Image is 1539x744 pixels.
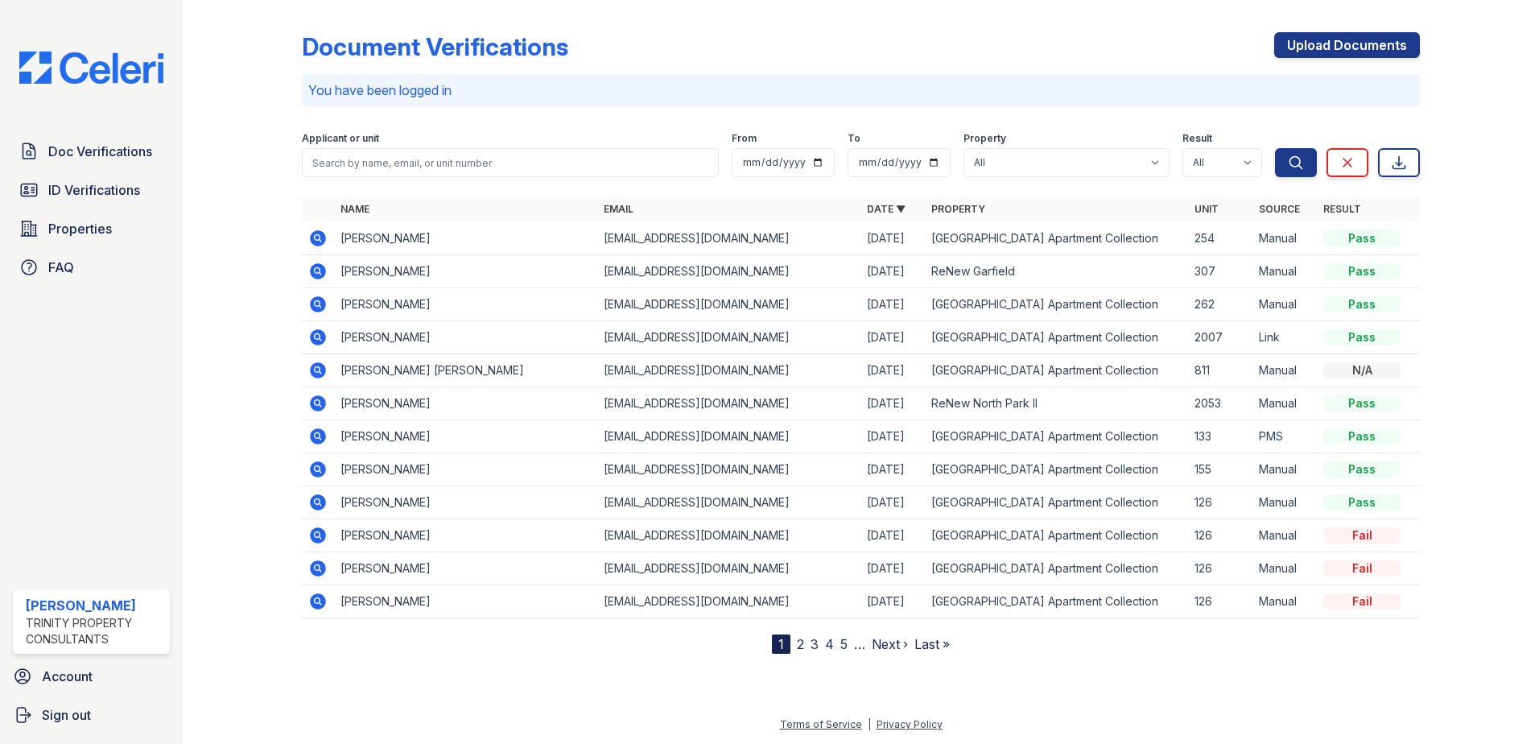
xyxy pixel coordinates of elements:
td: ReNew North Park II [925,387,1188,420]
div: Pass [1323,329,1401,345]
div: 1 [772,634,790,654]
span: ID Verifications [48,180,140,200]
td: [DATE] [860,255,925,288]
td: [GEOGRAPHIC_DATA] Apartment Collection [925,552,1188,585]
a: Doc Verifications [13,135,170,167]
a: 4 [825,636,834,652]
td: [PERSON_NAME] [PERSON_NAME] [334,354,597,387]
label: From [732,132,757,145]
span: Account [42,667,93,686]
td: Manual [1252,222,1317,255]
label: Result [1182,132,1212,145]
td: 155 [1188,453,1252,486]
td: [GEOGRAPHIC_DATA] Apartment Collection [925,321,1188,354]
label: Property [963,132,1006,145]
td: [DATE] [860,222,925,255]
a: Sign out [6,699,176,731]
td: [DATE] [860,519,925,552]
td: [GEOGRAPHIC_DATA] Apartment Collection [925,585,1188,618]
div: [PERSON_NAME] [26,596,163,615]
a: FAQ [13,251,170,283]
td: ReNew Garfield [925,255,1188,288]
td: [GEOGRAPHIC_DATA] Apartment Collection [925,453,1188,486]
img: CE_Logo_Blue-a8612792a0a2168367f1c8372b55b34899dd931a85d93a1a3d3e32e68fde9ad4.png [6,52,176,84]
div: | [868,718,871,730]
td: [EMAIL_ADDRESS][DOMAIN_NAME] [597,387,860,420]
td: Manual [1252,585,1317,618]
span: Sign out [42,705,91,725]
td: [EMAIL_ADDRESS][DOMAIN_NAME] [597,420,860,453]
span: Doc Verifications [48,142,152,161]
div: Pass [1323,230,1401,246]
td: [PERSON_NAME] [334,552,597,585]
td: [GEOGRAPHIC_DATA] Apartment Collection [925,288,1188,321]
div: N/A [1323,362,1401,378]
td: 126 [1188,486,1252,519]
td: [EMAIL_ADDRESS][DOMAIN_NAME] [597,222,860,255]
td: 2007 [1188,321,1252,354]
div: Pass [1323,296,1401,312]
td: [GEOGRAPHIC_DATA] Apartment Collection [925,420,1188,453]
td: [EMAIL_ADDRESS][DOMAIN_NAME] [597,321,860,354]
td: 811 [1188,354,1252,387]
td: 307 [1188,255,1252,288]
a: 3 [811,636,819,652]
td: [DATE] [860,321,925,354]
td: [GEOGRAPHIC_DATA] Apartment Collection [925,486,1188,519]
td: [DATE] [860,453,925,486]
div: Fail [1323,527,1401,544]
td: [DATE] [860,585,925,618]
a: Upload Documents [1274,32,1420,58]
a: ID Verifications [13,174,170,206]
td: Manual [1252,453,1317,486]
td: [PERSON_NAME] [334,420,597,453]
td: [PERSON_NAME] [334,453,597,486]
td: [GEOGRAPHIC_DATA] Apartment Collection [925,222,1188,255]
span: … [854,634,865,654]
td: [EMAIL_ADDRESS][DOMAIN_NAME] [597,354,860,387]
td: [EMAIL_ADDRESS][DOMAIN_NAME] [597,552,860,585]
a: Name [340,203,369,215]
td: 262 [1188,288,1252,321]
td: [PERSON_NAME] [334,519,597,552]
td: [PERSON_NAME] [334,486,597,519]
div: Trinity Property Consultants [26,615,163,647]
td: Manual [1252,354,1317,387]
div: Pass [1323,461,1401,477]
td: [PERSON_NAME] [334,222,597,255]
td: [DATE] [860,486,925,519]
input: Search by name, email, or unit number [302,148,719,177]
td: PMS [1252,420,1317,453]
td: [EMAIL_ADDRESS][DOMAIN_NAME] [597,288,860,321]
div: Pass [1323,494,1401,510]
td: [GEOGRAPHIC_DATA] Apartment Collection [925,354,1188,387]
a: Unit [1194,203,1219,215]
div: Pass [1323,395,1401,411]
p: You have been logged in [308,81,1413,100]
a: Privacy Policy [877,718,943,730]
div: Pass [1323,428,1401,444]
td: [DATE] [860,387,925,420]
td: 126 [1188,552,1252,585]
a: Property [931,203,985,215]
td: Manual [1252,387,1317,420]
td: 133 [1188,420,1252,453]
span: Properties [48,219,112,238]
span: FAQ [48,258,74,277]
td: [EMAIL_ADDRESS][DOMAIN_NAME] [597,519,860,552]
td: Manual [1252,552,1317,585]
a: Source [1259,203,1300,215]
a: 2 [797,636,804,652]
div: Fail [1323,560,1401,577]
td: [DATE] [860,420,925,453]
td: [GEOGRAPHIC_DATA] Apartment Collection [925,519,1188,552]
a: Properties [13,213,170,245]
a: Next › [872,636,908,652]
td: 2053 [1188,387,1252,420]
td: [EMAIL_ADDRESS][DOMAIN_NAME] [597,453,860,486]
td: [PERSON_NAME] [334,255,597,288]
a: 5 [840,636,848,652]
a: Email [604,203,633,215]
td: 126 [1188,519,1252,552]
a: Last » [914,636,950,652]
